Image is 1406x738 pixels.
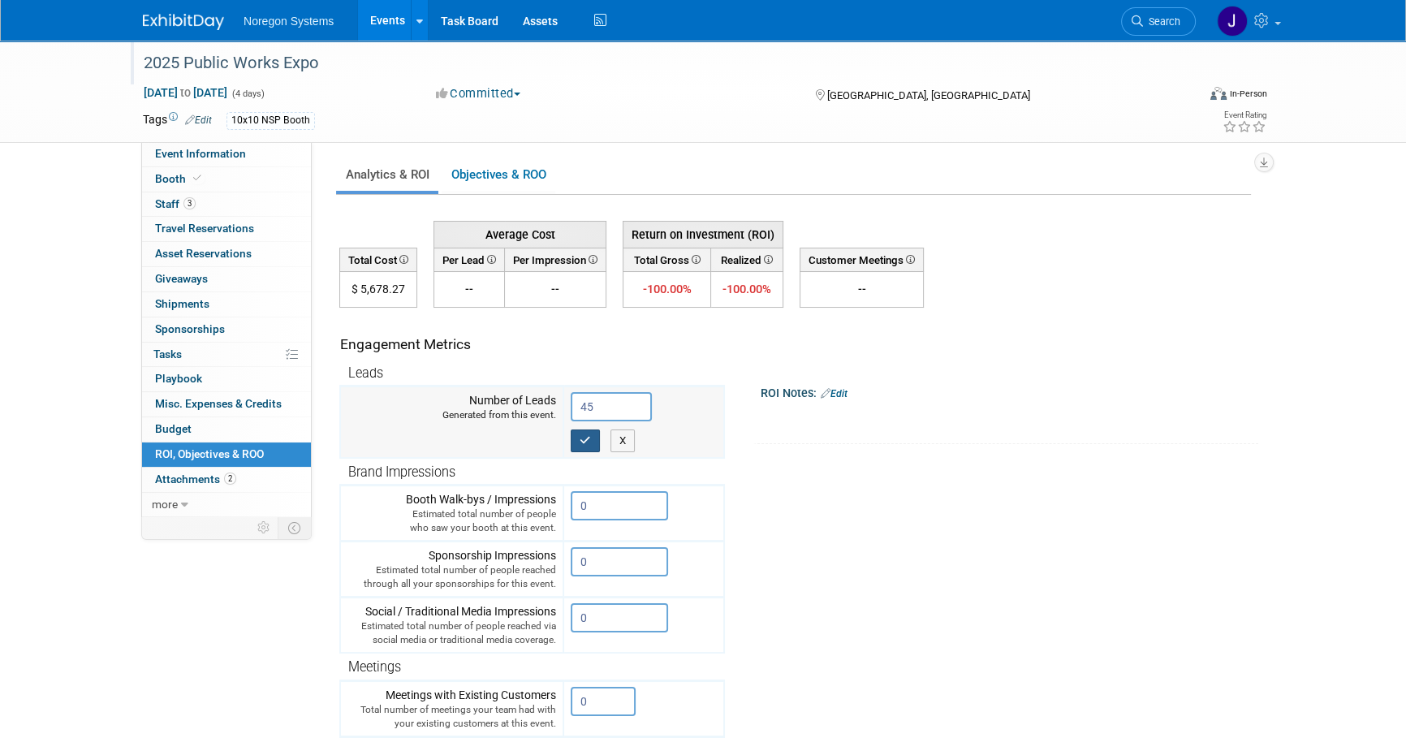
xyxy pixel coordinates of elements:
[231,88,265,99] span: (4 days)
[347,703,556,731] div: Total number of meetings your team had with your existing customers at this event.
[623,221,783,248] th: Return on Investment (ROI)
[155,322,225,335] span: Sponsorships
[143,111,212,130] td: Tags
[142,142,311,166] a: Event Information
[623,248,711,271] th: Total Gross
[142,442,311,467] a: ROI, Objectives & ROO
[250,517,278,538] td: Personalize Event Tab Strip
[722,282,771,296] span: -100.00%
[336,159,438,191] a: Analytics & ROI
[347,547,556,591] div: Sponsorship Impressions
[142,167,311,192] a: Booth
[340,248,417,271] th: Total Cost
[155,397,282,410] span: Misc. Expenses & Credits
[244,15,334,28] span: Noregon Systems
[430,85,527,102] button: Committed
[142,392,311,416] a: Misc. Expenses & Credits
[826,89,1029,101] span: [GEOGRAPHIC_DATA], [GEOGRAPHIC_DATA]
[142,417,311,442] a: Budget
[155,473,236,486] span: Attachments
[821,388,847,399] a: Edit
[138,49,1171,78] div: 2025 Public Works Expo
[155,172,205,185] span: Booth
[1223,111,1266,119] div: Event Rating
[142,468,311,492] a: Attachments2
[143,14,224,30] img: ExhibitDay
[155,147,246,160] span: Event Information
[142,292,311,317] a: Shipments
[710,248,783,271] th: Realized
[347,507,556,535] div: Estimated total number of people who saw your booth at this event.
[442,159,555,191] a: Objectives & ROO
[143,85,228,100] span: [DATE] [DATE]
[1121,7,1196,36] a: Search
[505,248,606,271] th: Per Impression
[347,687,556,731] div: Meetings with Existing Customers
[142,217,311,241] a: Travel Reservations
[193,174,201,183] i: Booth reservation complete
[434,221,606,248] th: Average Cost
[155,297,209,310] span: Shipments
[347,491,556,535] div: Booth Walk-bys / Impressions
[152,498,178,511] span: more
[1143,15,1180,28] span: Search
[142,192,311,217] a: Staff3
[347,563,556,591] div: Estimated total number of people reached through all your sponsorships for this event.
[155,247,252,260] span: Asset Reservations
[465,283,473,296] span: --
[155,372,202,385] span: Playbook
[807,281,916,297] div: --
[155,197,196,210] span: Staff
[185,114,212,126] a: Edit
[348,659,401,675] span: Meetings
[1217,6,1248,37] img: Johana Gil
[226,112,315,129] div: 10x10 NSP Booth
[142,242,311,266] a: Asset Reservations
[347,408,556,422] div: Generated from this event.
[1229,88,1267,100] div: In-Person
[434,248,505,271] th: Per Lead
[340,272,417,308] td: $ 5,678.27
[348,464,455,480] span: Brand Impressions
[155,447,264,460] span: ROI, Objectives & ROO
[142,493,311,517] a: more
[142,343,311,367] a: Tasks
[347,392,556,422] div: Number of Leads
[142,317,311,342] a: Sponsorships
[800,248,924,271] th: Customer Meetings
[340,334,718,355] div: Engagement Metrics
[278,517,312,538] td: Toggle Event Tabs
[178,86,193,99] span: to
[642,282,691,296] span: -100.00%
[224,473,236,485] span: 2
[348,365,383,381] span: Leads
[610,429,636,452] button: X
[1210,87,1227,100] img: Format-Inperson.png
[183,197,196,209] span: 3
[761,381,1258,402] div: ROI Notes:
[155,422,192,435] span: Budget
[155,222,254,235] span: Travel Reservations
[1100,84,1267,109] div: Event Format
[347,603,556,647] div: Social / Traditional Media Impressions
[155,272,208,285] span: Giveaways
[142,267,311,291] a: Giveaways
[347,619,556,647] div: Estimated total number of people reached via social media or traditional media coverage.
[142,367,311,391] a: Playbook
[153,347,182,360] span: Tasks
[551,283,559,296] span: --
